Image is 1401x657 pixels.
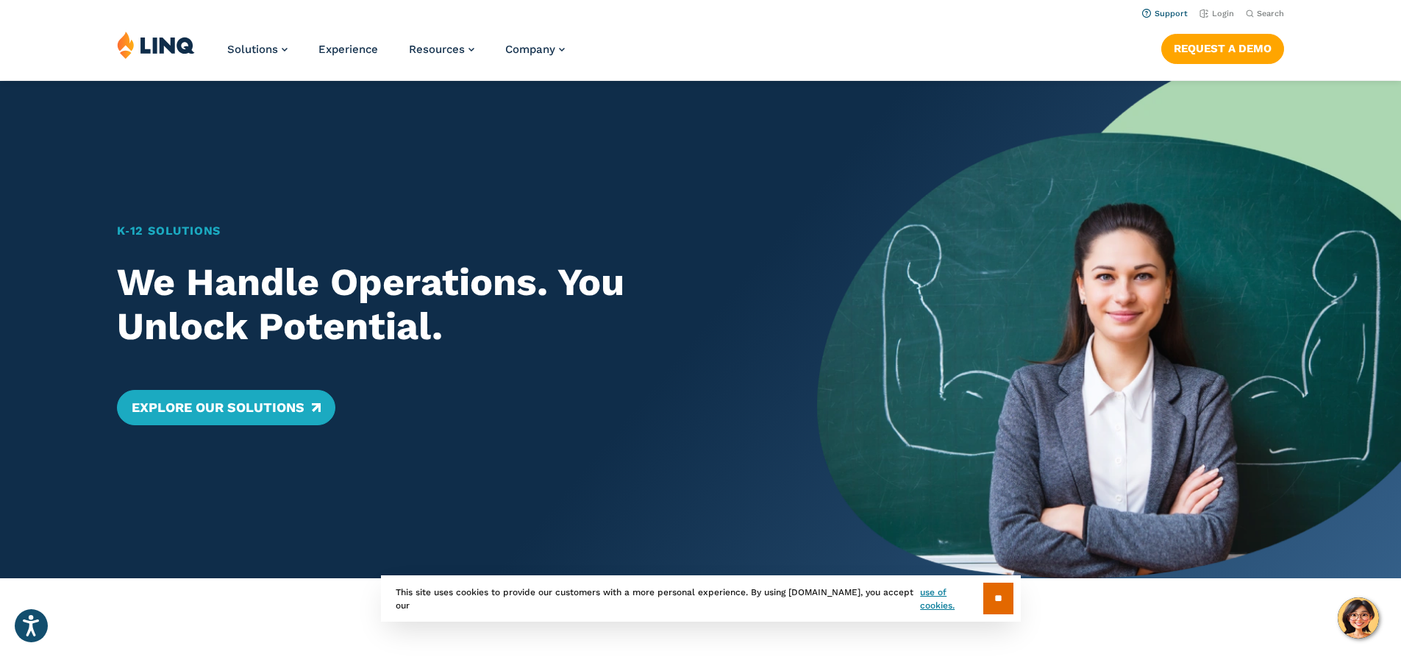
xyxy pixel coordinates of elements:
[117,260,760,349] h2: We Handle Operations. You Unlock Potential.
[1246,8,1284,19] button: Open Search Bar
[117,31,195,59] img: LINQ | K‑12 Software
[409,43,465,56] span: Resources
[1257,9,1284,18] span: Search
[1142,9,1188,18] a: Support
[1161,31,1284,63] nav: Button Navigation
[920,586,983,612] a: use of cookies.
[117,390,335,425] a: Explore Our Solutions
[409,43,474,56] a: Resources
[381,575,1021,622] div: This site uses cookies to provide our customers with a more personal experience. By using [DOMAIN...
[817,81,1401,578] img: Home Banner
[1199,9,1234,18] a: Login
[1338,597,1379,639] button: Hello, have a question? Let’s chat.
[227,31,565,79] nav: Primary Navigation
[505,43,555,56] span: Company
[227,43,278,56] span: Solutions
[117,222,760,240] h1: K‑12 Solutions
[505,43,565,56] a: Company
[227,43,288,56] a: Solutions
[1161,34,1284,63] a: Request a Demo
[318,43,378,56] a: Experience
